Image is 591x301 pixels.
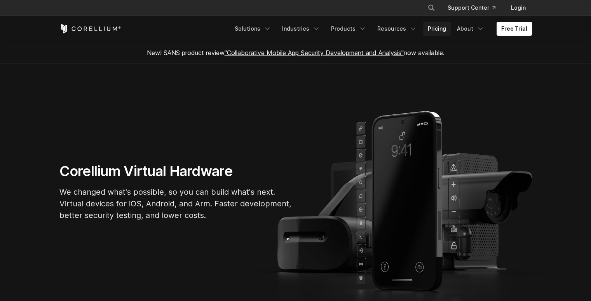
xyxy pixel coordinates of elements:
a: Solutions [230,22,276,36]
button: Search [424,1,438,15]
a: Products [326,22,371,36]
a: Industries [277,22,325,36]
p: We changed what's possible, so you can build what's next. Virtual devices for iOS, Android, and A... [59,186,293,221]
a: Resources [373,22,422,36]
a: Pricing [423,22,451,36]
span: New! SANS product review now available. [147,49,445,57]
a: Login [505,1,532,15]
div: Navigation Menu [418,1,532,15]
a: "Collaborative Mobile App Security Development and Analysis" [225,49,404,57]
a: Support Center [441,1,502,15]
a: Corellium Home [59,24,121,33]
div: Navigation Menu [230,22,532,36]
h1: Corellium Virtual Hardware [59,163,293,180]
a: Free Trial [497,22,532,36]
a: About [452,22,489,36]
